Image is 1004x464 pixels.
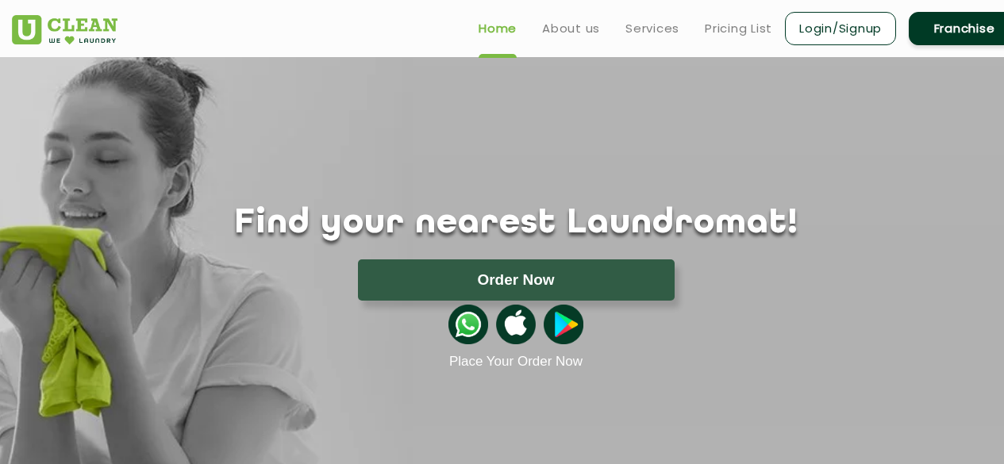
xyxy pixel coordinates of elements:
img: UClean Laundry and Dry Cleaning [12,15,117,44]
a: Pricing List [705,19,772,38]
button: Order Now [358,259,675,301]
a: About us [542,19,600,38]
a: Place Your Order Now [449,354,583,370]
img: whatsappicon.png [448,305,488,344]
a: Home [479,19,517,38]
a: Services [625,19,679,38]
a: Login/Signup [785,12,896,45]
img: playstoreicon.png [544,305,583,344]
img: apple-icon.png [496,305,536,344]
